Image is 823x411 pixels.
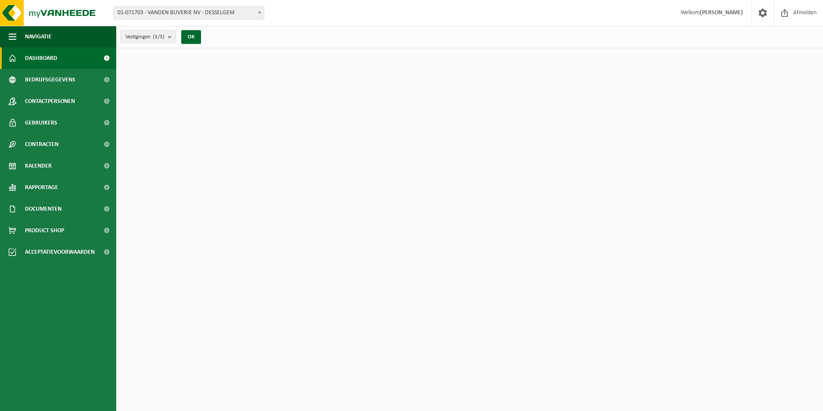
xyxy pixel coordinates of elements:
[25,134,59,155] span: Contracten
[25,47,57,69] span: Dashboard
[25,90,75,112] span: Contactpersonen
[25,26,52,47] span: Navigatie
[25,155,52,177] span: Kalender
[114,7,264,19] span: 01-071703 - VANDEN BUVERIE NV - DESSELGEM
[181,30,201,44] button: OK
[114,6,264,19] span: 01-071703 - VANDEN BUVERIE NV - DESSELGEM
[25,220,64,241] span: Product Shop
[25,177,58,198] span: Rapportage
[700,9,743,16] strong: [PERSON_NAME]
[125,31,164,44] span: Vestigingen
[121,30,176,43] button: Vestigingen(3/3)
[25,112,57,134] span: Gebruikers
[25,198,62,220] span: Documenten
[25,69,75,90] span: Bedrijfsgegevens
[25,241,95,263] span: Acceptatievoorwaarden
[153,34,164,40] count: (3/3)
